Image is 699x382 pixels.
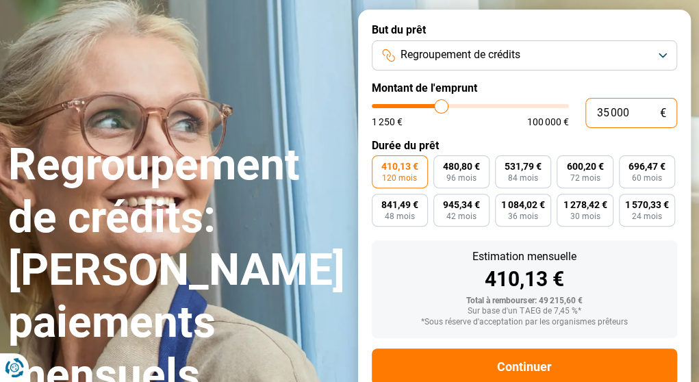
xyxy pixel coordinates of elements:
[372,117,403,127] span: 1 250 €
[625,200,669,209] span: 1 570,33 €
[527,117,569,127] span: 100 000 €
[570,212,600,220] span: 30 mois
[446,174,476,182] span: 96 mois
[383,296,667,306] div: Total à rembourser: 49 215,60 €
[383,251,667,262] div: Estimation mensuelle
[382,174,417,182] span: 120 mois
[372,23,678,36] label: But du prêt
[385,212,415,220] span: 48 mois
[508,174,538,182] span: 84 mois
[566,162,603,171] span: 600,20 €
[372,81,678,94] label: Montant de l'emprunt
[563,200,607,209] span: 1 278,42 €
[501,200,545,209] span: 1 084,02 €
[381,200,418,209] span: 841,49 €
[508,212,538,220] span: 36 mois
[401,47,520,62] span: Regroupement de crédits
[505,162,542,171] span: 531,79 €
[381,162,418,171] span: 410,13 €
[372,40,678,71] button: Regroupement de crédits
[570,174,600,182] span: 72 mois
[443,162,480,171] span: 480,80 €
[443,200,480,209] span: 945,34 €
[383,318,667,327] div: *Sous réserve d'acceptation par les organismes prêteurs
[632,174,662,182] span: 60 mois
[372,139,678,152] label: Durée du prêt
[628,162,665,171] span: 696,47 €
[383,307,667,316] div: Sur base d'un TAEG de 7,45 %*
[446,212,476,220] span: 42 mois
[632,212,662,220] span: 24 mois
[383,269,667,290] div: 410,13 €
[660,107,666,119] span: €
